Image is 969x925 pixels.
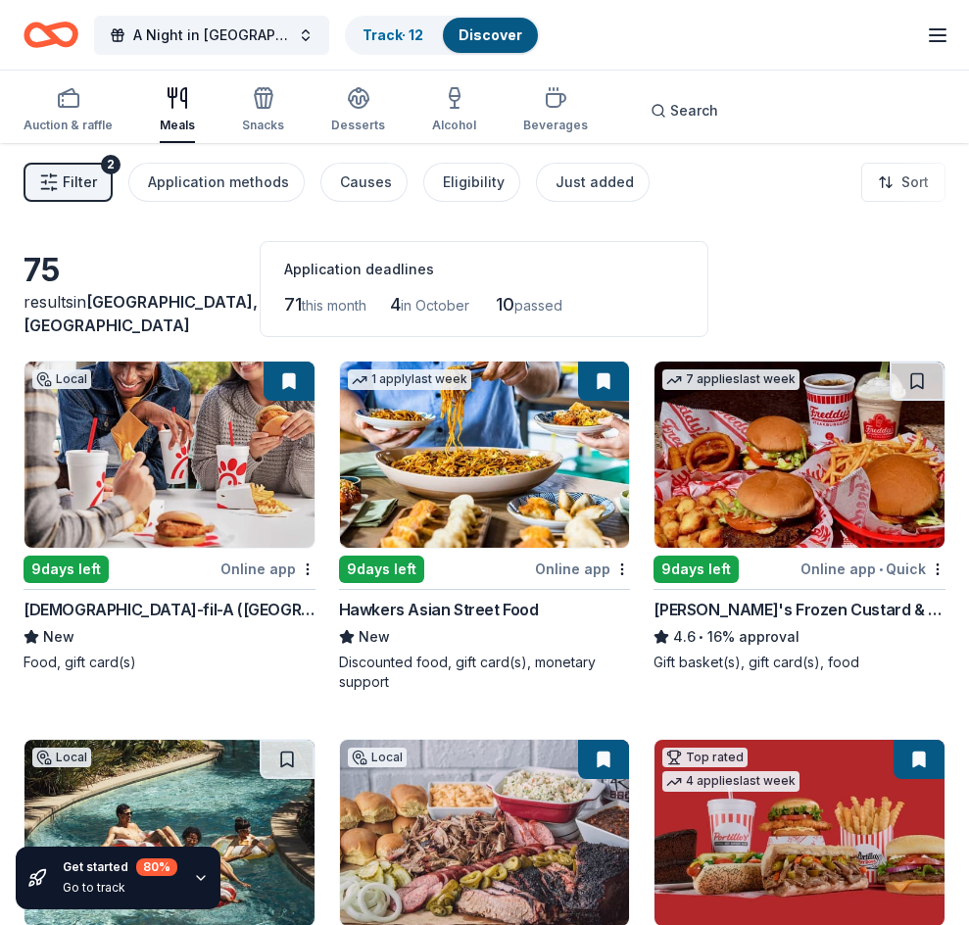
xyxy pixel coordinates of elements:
[348,748,407,767] div: Local
[284,294,302,315] span: 71
[331,118,385,133] div: Desserts
[662,748,748,767] div: Top rated
[635,91,734,130] button: Search
[101,155,121,174] div: 2
[654,556,739,583] div: 9 days left
[63,880,177,896] div: Go to track
[514,297,562,314] span: passed
[160,78,195,143] button: Meals
[220,557,315,581] div: Online app
[24,251,236,290] div: 75
[128,163,305,202] button: Application methods
[556,170,634,194] div: Just added
[523,78,588,143] button: Beverages
[24,290,236,337] div: results
[136,858,177,876] div: 80 %
[523,118,588,133] div: Beverages
[459,26,522,43] a: Discover
[423,163,520,202] button: Eligibility
[654,653,945,672] div: Gift basket(s), gift card(s), food
[339,598,539,621] div: Hawkers Asian Street Food
[359,625,390,649] span: New
[339,361,631,692] a: Image for Hawkers Asian Street Food1 applylast week9days leftOnline appHawkers Asian Street FoodN...
[242,118,284,133] div: Snacks
[133,24,290,47] span: A Night in [GEOGRAPHIC_DATA] - That's Amore!
[320,163,408,202] button: Causes
[24,292,258,335] span: [GEOGRAPHIC_DATA], [GEOGRAPHIC_DATA]
[32,748,91,767] div: Local
[32,369,91,389] div: Local
[861,163,945,202] button: Sort
[390,294,401,315] span: 4
[43,625,74,649] span: New
[535,557,630,581] div: Online app
[401,297,469,314] span: in October
[284,258,684,281] div: Application deadlines
[94,16,329,55] button: A Night in [GEOGRAPHIC_DATA] - That's Amore!
[348,369,471,390] div: 1 apply last week
[662,369,799,390] div: 7 applies last week
[879,561,883,577] span: •
[148,170,289,194] div: Application methods
[654,625,945,649] div: 16% approval
[63,858,177,876] div: Get started
[24,598,315,621] div: [DEMOGRAPHIC_DATA]-fil-A ([GEOGRAPHIC_DATA])
[24,12,78,58] a: Home
[432,78,476,143] button: Alcohol
[340,170,392,194] div: Causes
[24,361,315,672] a: Image for Chick-fil-A (Saint Petersburg)Local9days leftOnline app[DEMOGRAPHIC_DATA]-fil-A ([GEOGR...
[242,78,284,143] button: Snacks
[345,16,540,55] button: Track· 12Discover
[670,99,718,122] span: Search
[160,118,195,133] div: Meals
[363,26,423,43] a: Track· 12
[662,771,799,792] div: 4 applies last week
[63,170,97,194] span: Filter
[339,653,631,692] div: Discounted food, gift card(s), monetary support
[800,557,945,581] div: Online app Quick
[24,163,113,202] button: Filter2
[443,170,505,194] div: Eligibility
[654,598,945,621] div: [PERSON_NAME]'s Frozen Custard & Steakburgers
[496,294,514,315] span: 10
[24,362,315,548] img: Image for Chick-fil-A (Saint Petersburg)
[24,292,258,335] span: in
[24,653,315,672] div: Food, gift card(s)
[340,362,630,548] img: Image for Hawkers Asian Street Food
[339,556,424,583] div: 9 days left
[24,118,113,133] div: Auction & raffle
[536,163,650,202] button: Just added
[432,118,476,133] div: Alcohol
[901,170,929,194] span: Sort
[700,629,704,645] span: •
[654,361,945,672] a: Image for Freddy's Frozen Custard & Steakburgers7 applieslast week9days leftOnline app•Quick[PERS...
[24,556,109,583] div: 9 days left
[302,297,366,314] span: this month
[24,78,113,143] button: Auction & raffle
[654,362,945,548] img: Image for Freddy's Frozen Custard & Steakburgers
[331,78,385,143] button: Desserts
[673,625,696,649] span: 4.6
